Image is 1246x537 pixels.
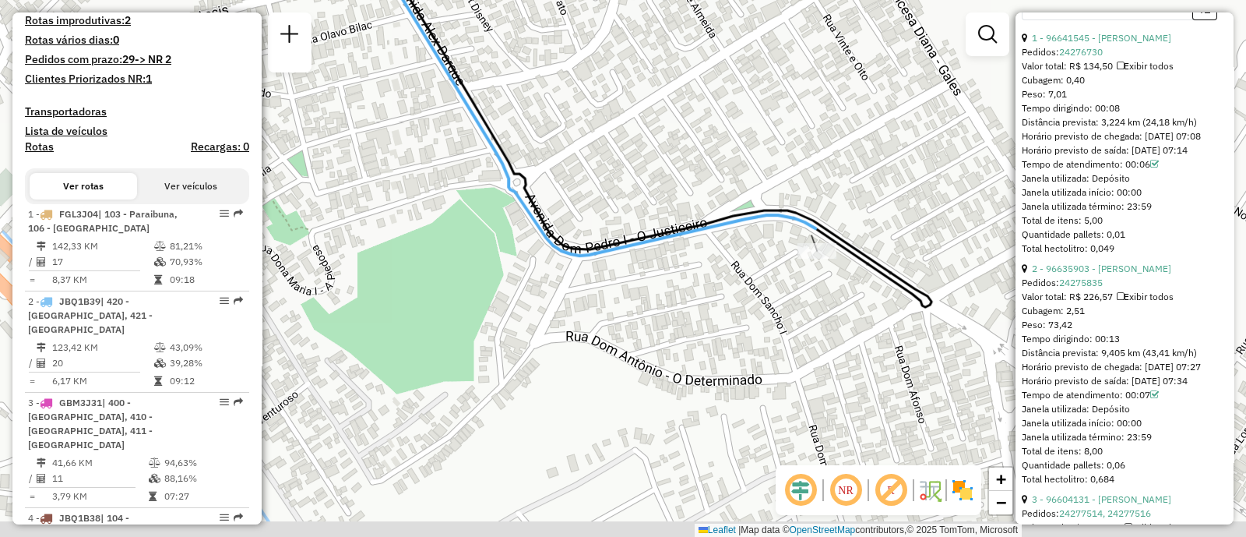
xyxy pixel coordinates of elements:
strong: 2 [125,13,131,27]
div: Distância prevista: 9,405 km (43,41 km/h) [1022,346,1227,360]
td: 8,37 KM [51,272,153,288]
i: % de utilização do peso [149,458,160,468]
div: Tempo dirigindo: 00:08 [1022,101,1227,115]
i: Tempo total em rota [149,492,157,501]
div: Quantidade pallets: 0,06 [1022,458,1227,472]
em: Rota exportada [234,397,243,407]
i: % de utilização do peso [154,343,166,352]
td: 09:18 [169,272,243,288]
span: 1 - [28,208,178,234]
span: | [738,525,741,535]
span: Exibir todos [1125,521,1181,533]
img: Fluxo de ruas [917,478,942,503]
div: Janela utilizada: Depósito [1022,402,1227,416]
td: 39,28% [169,355,243,371]
a: Zoom in [989,468,1012,491]
span: Peso: 73,42 [1022,319,1072,330]
i: Distância Total [37,458,46,468]
span: GBM3J31 [59,397,102,408]
span: − [996,493,1006,512]
span: FGL3J04 [59,208,98,220]
a: OpenStreetMap [790,525,856,535]
button: Ver veículos [137,173,245,200]
button: Ver rotas [30,173,137,200]
span: JBQ1B39 [59,295,100,307]
i: % de utilização da cubagem [149,474,160,483]
a: Rotas [25,140,54,154]
i: Distância Total [37,343,46,352]
span: Exibir todos [1117,60,1174,72]
td: 94,63% [164,455,242,471]
td: 81,21% [169,238,243,254]
span: Exibir rótulo [872,472,910,509]
span: Cubagem: 0,40 [1022,74,1085,86]
div: Pedidos: [1022,507,1227,521]
td: 11 [51,471,148,486]
div: Janela utilizada término: 23:59 [1022,200,1227,214]
i: % de utilização da cubagem [154,359,166,368]
div: Tempo de atendimento: 00:07 [1022,388,1227,402]
span: Peso: 7,01 [1022,88,1067,100]
a: Nova sessão e pesquisa [274,19,305,54]
td: 41,66 KM [51,455,148,471]
div: Janela utilizada: Depósito [1022,171,1227,185]
td: 123,42 KM [51,340,153,355]
em: Rota exportada [234,296,243,306]
i: Total de Atividades [37,257,46,267]
a: 24275835 [1059,277,1103,288]
span: | 400 - [GEOGRAPHIC_DATA], 410 - [GEOGRAPHIC_DATA], 411 - [GEOGRAPHIC_DATA] [28,397,153,450]
h4: Rotas improdutivas: [25,14,249,27]
a: 3 - 96604131 - [PERSON_NAME] [1032,493,1171,505]
span: Cubagem: 2,51 [1022,305,1085,316]
div: Quantidade pallets: 0,01 [1022,228,1227,242]
a: Zoom out [989,491,1012,514]
h4: Pedidos com prazo: [25,53,171,66]
span: 2 - [28,295,153,335]
div: Total de itens: 5,00 [1022,214,1227,228]
a: 1 - 96641545 - [PERSON_NAME] [1032,32,1171,44]
div: Janela utilizada início: 00:00 [1022,185,1227,200]
div: Total hectolitro: 0,049 [1022,242,1227,256]
a: 24277514, 24277516 [1059,507,1151,519]
h4: Lista de veículos [25,125,249,138]
i: % de utilização do peso [154,242,166,251]
td: 88,16% [164,471,242,486]
h4: Clientes Priorizados NR: [25,72,249,86]
td: 20 [51,355,153,371]
div: Horário previsto de chegada: [DATE] 07:27 [1022,360,1227,374]
div: Horário previsto de saída: [DATE] 07:34 [1022,374,1227,388]
em: Opções [220,513,229,522]
a: Leaflet [699,525,736,535]
div: Valor total: R$ 4.270,07 [1022,521,1227,535]
a: 2 - 96635903 - [PERSON_NAME] [1032,263,1171,274]
td: 43,09% [169,340,243,355]
div: Horário previsto de saída: [DATE] 07:14 [1022,143,1227,157]
span: 3 - [28,397,153,450]
div: Pedidos: [1022,276,1227,290]
td: = [28,489,36,504]
strong: 1 [146,72,152,86]
div: Janela utilizada término: 23:59 [1022,430,1227,444]
i: Tempo total em rota [154,275,162,284]
td: 07:27 [164,489,242,504]
i: Tempo total em rota [154,376,162,386]
h4: Transportadoras [25,105,249,118]
a: Exibir filtros [972,19,1003,50]
strong: 29 [122,52,135,66]
td: / [28,254,36,270]
a: Com service time [1150,158,1159,170]
a: 24276730 [1059,46,1103,58]
td: = [28,272,36,288]
td: 142,33 KM [51,238,153,254]
em: Rota exportada [234,513,243,522]
i: Total de Atividades [37,474,46,483]
div: Tempo dirigindo: 00:13 [1022,332,1227,346]
em: Rota exportada [234,209,243,218]
td: 3,79 KM [51,489,148,504]
div: Pedidos: [1022,45,1227,59]
div: Total hectolitro: 0,684 [1022,472,1227,486]
i: Distância Total [37,242,46,251]
span: Ocultar deslocamento [782,472,819,509]
div: Valor total: R$ 134,50 [1022,59,1227,73]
